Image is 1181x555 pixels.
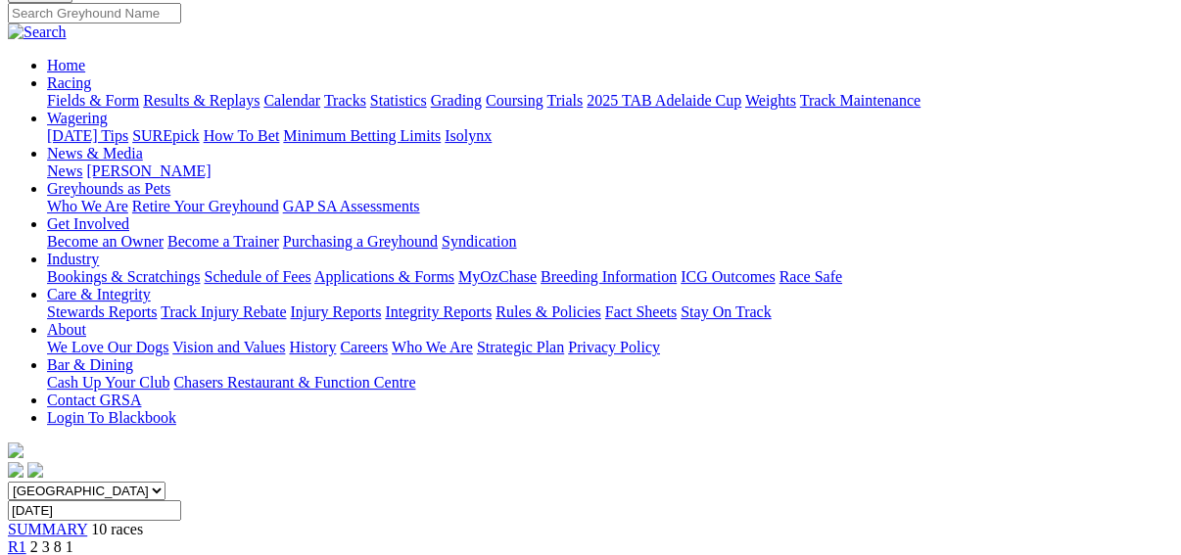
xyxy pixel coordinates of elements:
[605,303,677,320] a: Fact Sheets
[8,442,24,458] img: logo-grsa-white.png
[47,233,164,250] a: Become an Owner
[161,303,286,320] a: Track Injury Rebate
[290,303,381,320] a: Injury Reports
[91,521,143,537] span: 10 races
[283,233,438,250] a: Purchasing a Greyhound
[47,374,1173,392] div: Bar & Dining
[340,339,388,355] a: Careers
[477,339,564,355] a: Strategic Plan
[47,92,139,109] a: Fields & Form
[800,92,921,109] a: Track Maintenance
[47,409,176,426] a: Login To Blackbook
[283,198,420,214] a: GAP SA Assessments
[47,180,170,197] a: Greyhounds as Pets
[385,303,492,320] a: Integrity Reports
[541,268,677,285] a: Breeding Information
[47,198,128,214] a: Who We Are
[8,23,67,41] img: Search
[8,521,87,537] a: SUMMARY
[431,92,482,109] a: Grading
[681,303,771,320] a: Stay On Track
[283,127,441,144] a: Minimum Betting Limits
[47,233,1173,251] div: Get Involved
[47,339,1173,356] div: About
[263,92,320,109] a: Calendar
[8,538,26,555] a: R1
[204,127,280,144] a: How To Bet
[172,339,285,355] a: Vision and Values
[8,462,24,478] img: facebook.svg
[8,500,181,521] input: Select date
[47,57,85,73] a: Home
[143,92,260,109] a: Results & Replays
[47,162,1173,180] div: News & Media
[47,198,1173,215] div: Greyhounds as Pets
[546,92,583,109] a: Trials
[47,303,157,320] a: Stewards Reports
[745,92,796,109] a: Weights
[47,286,151,302] a: Care & Integrity
[392,339,473,355] a: Who We Are
[47,268,1173,286] div: Industry
[173,374,415,391] a: Chasers Restaurant & Function Centre
[30,538,73,555] span: 2 3 8 1
[486,92,543,109] a: Coursing
[47,92,1173,110] div: Racing
[204,268,310,285] a: Schedule of Fees
[458,268,537,285] a: MyOzChase
[132,198,279,214] a: Retire Your Greyhound
[314,268,454,285] a: Applications & Forms
[47,339,168,355] a: We Love Our Dogs
[47,127,128,144] a: [DATE] Tips
[47,392,141,408] a: Contact GRSA
[445,127,492,144] a: Isolynx
[289,339,336,355] a: History
[47,145,143,162] a: News & Media
[132,127,199,144] a: SUREpick
[568,339,660,355] a: Privacy Policy
[47,127,1173,145] div: Wagering
[47,110,108,126] a: Wagering
[86,162,211,179] a: [PERSON_NAME]
[47,215,129,232] a: Get Involved
[47,356,133,373] a: Bar & Dining
[681,268,775,285] a: ICG Outcomes
[47,374,169,391] a: Cash Up Your Club
[47,303,1173,321] div: Care & Integrity
[324,92,366,109] a: Tracks
[47,268,200,285] a: Bookings & Scratchings
[8,3,181,23] input: Search
[442,233,516,250] a: Syndication
[587,92,741,109] a: 2025 TAB Adelaide Cup
[47,251,99,267] a: Industry
[370,92,427,109] a: Statistics
[47,74,91,91] a: Racing
[47,162,82,179] a: News
[496,303,601,320] a: Rules & Policies
[27,462,43,478] img: twitter.svg
[167,233,279,250] a: Become a Trainer
[47,321,86,338] a: About
[779,268,841,285] a: Race Safe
